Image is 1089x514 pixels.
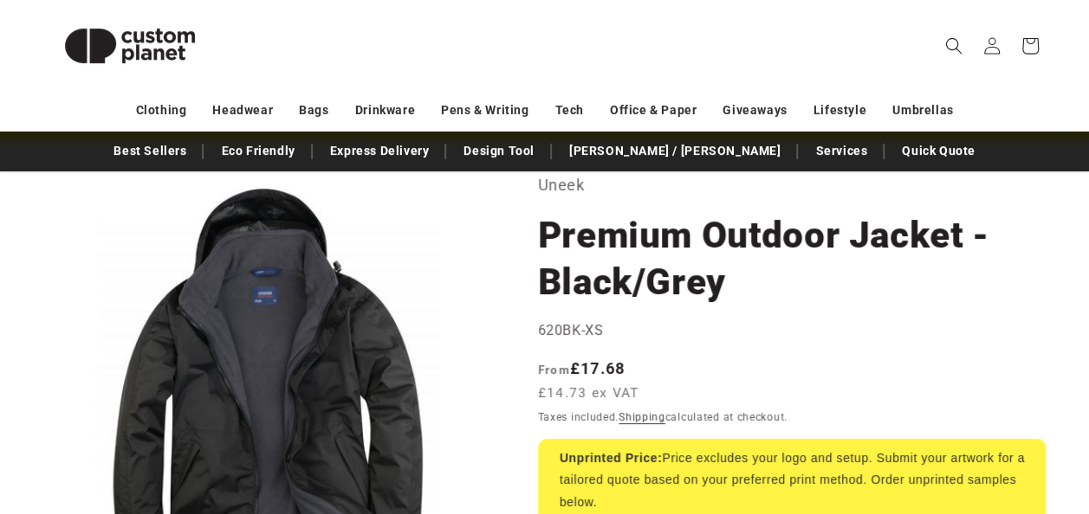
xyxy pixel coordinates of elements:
summary: Search [935,27,973,65]
div: Taxes included. calculated at checkout. [538,408,1046,426]
h1: Premium Outdoor Jacket - Black/Grey [538,212,1046,305]
span: £14.73 ex VAT [538,383,639,403]
strong: Unprinted Price: [560,451,663,465]
a: Office & Paper [610,95,697,125]
a: Best Sellers [105,136,195,166]
strong: £17.68 [538,359,626,377]
a: Pens & Writing [441,95,528,125]
a: Clothing [136,95,187,125]
a: Headwear [212,95,273,125]
a: Quick Quote [893,136,984,166]
a: Giveaways [723,95,787,125]
iframe: Chat Widget [1002,431,1089,514]
a: Design Tool [455,136,543,166]
span: 620BK-XS [538,322,604,338]
a: Drinkware [355,95,415,125]
p: Uneek [538,171,1046,199]
a: Express Delivery [321,136,438,166]
a: Services [807,136,876,166]
a: [PERSON_NAME] / [PERSON_NAME] [561,136,789,166]
a: Umbrellas [892,95,953,125]
a: Eco Friendly [212,136,303,166]
img: Custom Planet [43,7,217,85]
a: Lifestyle [814,95,866,125]
span: From [538,363,570,376]
a: Bags [299,95,328,125]
a: Tech [554,95,583,125]
a: Shipping [619,411,665,423]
